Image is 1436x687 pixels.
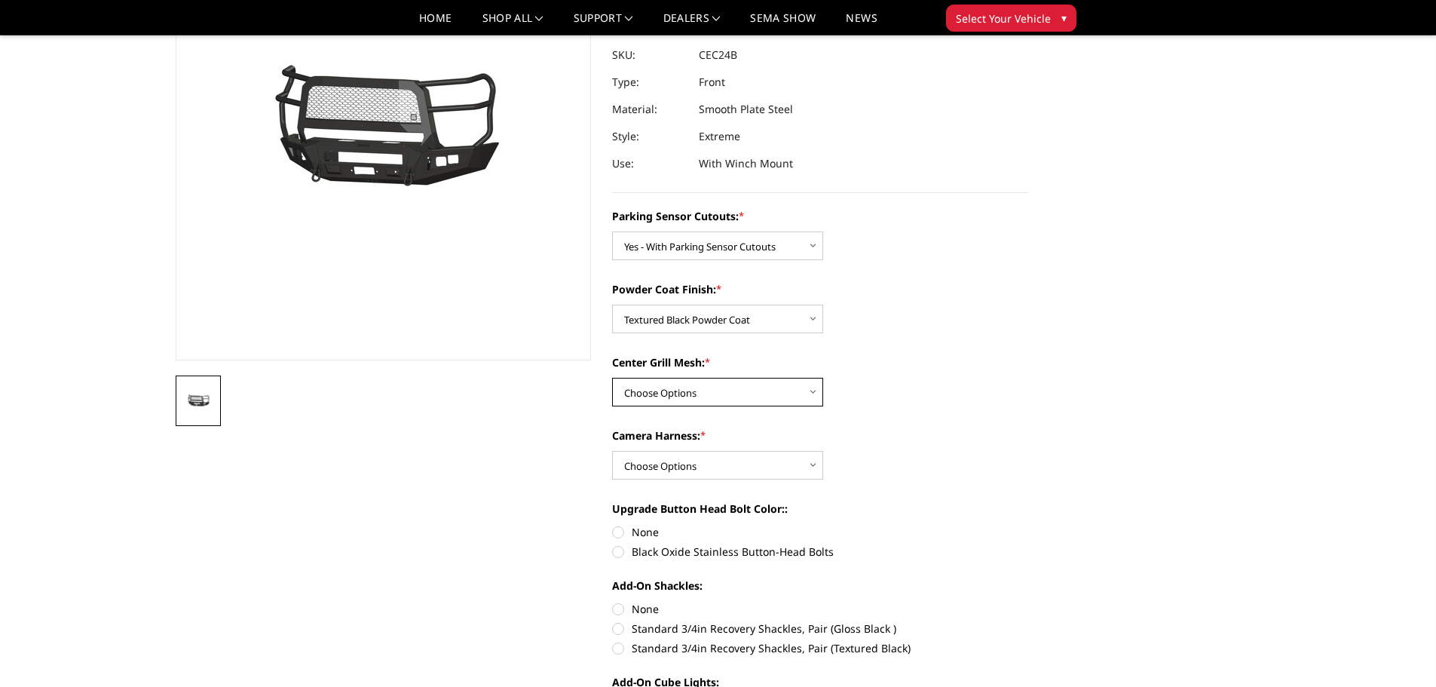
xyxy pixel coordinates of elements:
label: None [612,601,1028,617]
label: Add-On Shackles: [612,578,1028,593]
dd: Extreme [699,123,740,150]
label: Standard 3/4in Recovery Shackles, Pair (Textured Black) [612,640,1028,656]
dt: Type: [612,69,687,96]
iframe: Chat Widget [1361,615,1436,687]
dd: CEC24B [699,41,737,69]
a: Home [419,13,452,35]
dt: Use: [612,150,687,177]
a: shop all [482,13,543,35]
button: Select Your Vehicle [946,5,1076,32]
label: Parking Sensor Cutouts: [612,208,1028,224]
label: Camera Harness: [612,428,1028,443]
span: Select Your Vehicle [956,11,1051,26]
label: Black Oxide Stainless Button-Head Bolts [612,544,1028,560]
dd: With Winch Mount [699,150,793,177]
dt: SKU: [612,41,687,69]
dt: Style: [612,123,687,150]
a: Support [574,13,633,35]
label: Center Grill Mesh: [612,354,1028,370]
dd: Smooth Plate Steel [699,96,793,123]
a: News [846,13,877,35]
dd: Front [699,69,725,96]
dt: Material: [612,96,687,123]
label: Upgrade Button Head Bolt Color:: [612,501,1028,517]
label: Powder Coat Finish: [612,281,1028,297]
span: ▾ [1061,10,1067,26]
label: Standard 3/4in Recovery Shackles, Pair (Gloss Black ) [612,621,1028,636]
label: None [612,524,1028,540]
a: Dealers [663,13,721,35]
a: SEMA Show [750,13,816,35]
img: 2024-2025 Chevrolet 2500-3500 - A2 Series - Extreme Front Bumper (winch mount) [180,393,216,410]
